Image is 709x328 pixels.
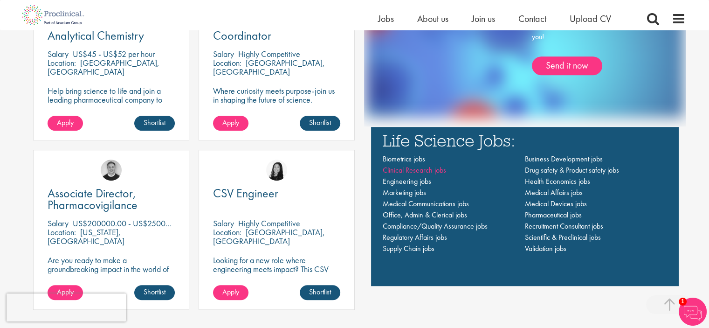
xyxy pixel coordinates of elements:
p: US$45 - US$52 per hour [73,49,155,59]
a: Compliance/Quality Assurance jobs [383,221,488,231]
a: Recruitment Consultant jobs [525,221,603,231]
a: Shortlist [134,285,175,300]
a: About us [417,13,448,25]
a: Health Economics jobs [525,176,590,186]
p: [US_STATE], [GEOGRAPHIC_DATA] [48,227,124,246]
h3: Life Science Jobs: [383,132,667,149]
nav: Main navigation [383,154,667,254]
span: Apply [222,287,239,297]
img: Bo Forsen [101,160,122,181]
a: Join us [472,13,495,25]
a: Validation jobs [525,244,566,253]
a: Associate Director, Pharmacovigilance [48,188,175,211]
a: Medical Affairs jobs [525,188,583,197]
span: Associate Director, Pharmacovigilance [48,185,138,213]
a: Clinical Research Coordinator [213,18,340,42]
span: Salary [48,49,69,59]
a: Shortlist [300,116,340,131]
p: Looking for a new role where engineering meets impact? This CSV Engineer role is calling your name! [213,256,340,282]
p: Help bring science to life and join a leading pharmaceutical company to play a key role in delive... [48,86,175,131]
a: Apply [48,285,83,300]
p: Highly Competitive [238,49,300,59]
p: Are you ready to make a groundbreaking impact in the world of biotechnology? Join a growing compa... [48,256,175,300]
a: Contact [518,13,546,25]
span: Apply [57,287,74,297]
a: Scientific & Preclinical jobs [525,232,601,242]
a: Supply Chain jobs [383,244,434,253]
a: Business Development jobs [525,154,603,164]
a: CSV Engineer [213,188,340,199]
a: Send it now [532,56,602,75]
a: Associate Scientist: Analytical Chemistry [48,18,175,42]
p: [GEOGRAPHIC_DATA], [GEOGRAPHIC_DATA] [213,227,325,246]
p: US$200000.00 - US$250000.00 per annum [73,218,221,229]
span: Salary [48,218,69,229]
a: Jobs [378,13,394,25]
a: Shortlist [300,285,340,300]
span: Apply [57,118,74,127]
a: Upload CV [570,13,611,25]
a: Apply [213,116,248,131]
span: Location: [48,227,76,237]
a: Medical Devices jobs [525,199,587,209]
p: [GEOGRAPHIC_DATA], [GEOGRAPHIC_DATA] [213,57,325,77]
span: Location: [48,57,76,68]
p: Where curiosity meets purpose-join us in shaping the future of science. [213,86,340,104]
img: Chatbot [679,298,707,326]
a: Pharmaceutical jobs [525,210,582,220]
span: Location: [213,57,241,68]
a: Drug safety & Product safety jobs [525,165,619,175]
div: Simply upload your CV and let us find jobs for you! [532,21,662,75]
span: Apply [222,118,239,127]
a: Office, Admin & Clerical jobs [383,210,467,220]
span: CSV Engineer [213,185,278,201]
a: Apply [48,116,83,131]
span: Salary [213,218,234,229]
a: Shortlist [134,116,175,131]
a: Apply [213,285,248,300]
a: Medical Communications jobs [383,199,469,209]
p: Highly Competitive [238,218,300,229]
p: [GEOGRAPHIC_DATA], [GEOGRAPHIC_DATA] [48,57,159,77]
a: Biometrics jobs [383,154,425,164]
img: Numhom Sudsok [266,160,287,181]
a: Regulatory Affairs jobs [383,232,447,242]
iframe: reCAPTCHA [7,293,126,321]
a: Engineering jobs [383,176,431,186]
a: Clinical Research jobs [383,165,446,175]
a: Marketing jobs [383,188,426,197]
span: Location: [213,227,241,237]
span: Salary [213,49,234,59]
span: 1 [679,298,687,306]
